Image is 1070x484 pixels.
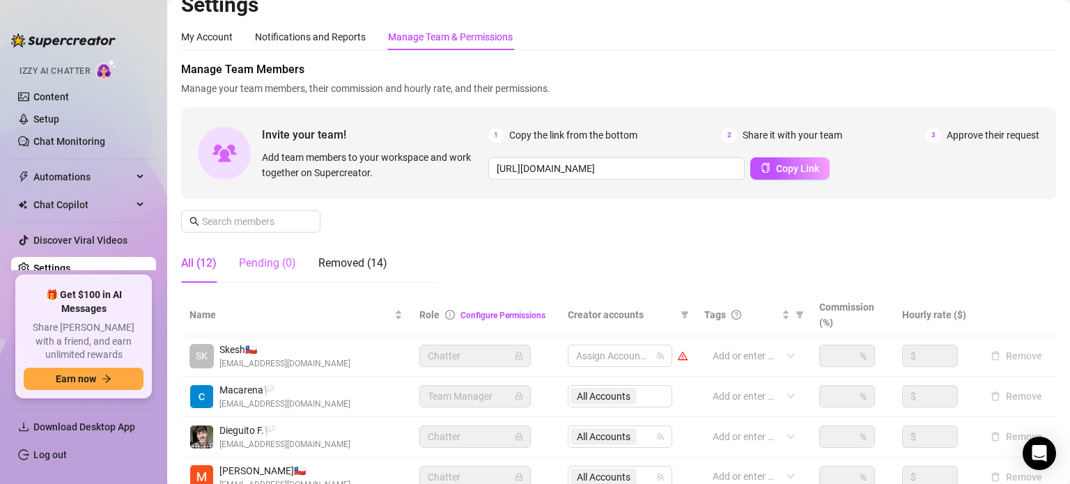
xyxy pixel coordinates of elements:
[262,126,488,143] span: Invite your team!
[202,214,301,229] input: Search members
[678,304,692,325] span: filter
[219,438,350,451] span: [EMAIL_ADDRESS][DOMAIN_NAME]
[509,127,637,143] span: Copy the link from the bottom
[678,351,688,361] span: warning
[24,321,144,362] span: Share [PERSON_NAME] with a friend, and earn unlimited rewards
[181,255,217,272] div: All (12)
[419,309,440,320] span: Role
[196,348,208,364] span: SK
[33,166,132,188] span: Automations
[388,29,513,45] div: Manage Team & Permissions
[219,398,350,411] span: [EMAIL_ADDRESS][DOMAIN_NAME]
[460,311,545,320] a: Configure Permissions
[515,432,523,441] span: lock
[894,294,977,336] th: Hourly rate ($)
[219,382,350,398] span: Macarena 🏳️
[181,81,1056,96] span: Manage your team members, their commission and hourly rate, and their permissions.
[181,61,1056,78] span: Manage Team Members
[95,59,117,79] img: AI Chatter
[33,91,69,102] a: Content
[219,423,350,438] span: Dieguito F. 🏳️
[181,29,233,45] div: My Account
[681,311,689,319] span: filter
[255,29,366,45] div: Notifications and Reports
[20,65,90,78] span: Izzy AI Chatter
[515,352,523,360] span: lock
[656,432,665,441] span: team
[568,307,675,322] span: Creator accounts
[189,217,199,226] span: search
[515,392,523,400] span: lock
[24,368,144,390] button: Earn nowarrow-right
[190,385,213,408] img: Macarena
[239,255,296,272] div: Pending (0)
[318,255,387,272] div: Removed (14)
[181,294,411,336] th: Name
[750,157,830,180] button: Copy Link
[796,311,804,319] span: filter
[219,357,350,370] span: [EMAIL_ADDRESS][DOMAIN_NAME]
[190,426,213,448] img: Dieguito Fernán
[428,426,522,447] span: Chatter
[722,127,737,143] span: 2
[262,150,483,180] span: Add team members to your workspace and work together on Supercreator.
[11,33,116,47] img: logo-BBDzfeDw.svg
[488,127,504,143] span: 1
[428,345,522,366] span: Chatter
[56,373,96,384] span: Earn now
[33,263,70,274] a: Settings
[985,348,1048,364] button: Remove
[219,463,350,478] span: [PERSON_NAME] 🇨🇱
[704,307,726,322] span: Tags
[18,171,29,182] span: thunderbolt
[793,304,807,325] span: filter
[33,194,132,216] span: Chat Copilot
[33,449,67,460] a: Log out
[761,163,770,173] span: copy
[428,386,522,407] span: Team Manager
[926,127,941,143] span: 3
[102,374,111,384] span: arrow-right
[445,310,455,320] span: info-circle
[656,473,665,481] span: team
[33,136,105,147] a: Chat Monitoring
[1023,437,1056,470] div: Open Intercom Messenger
[18,200,27,210] img: Chat Copilot
[743,127,842,143] span: Share it with your team
[577,429,630,444] span: All Accounts
[985,388,1048,405] button: Remove
[189,307,391,322] span: Name
[219,342,350,357] span: Skesh 🇨🇱
[33,114,59,125] a: Setup
[811,294,894,336] th: Commission (%)
[776,163,819,174] span: Copy Link
[18,421,29,432] span: download
[731,310,741,320] span: question-circle
[656,352,665,360] span: team
[947,127,1039,143] span: Approve their request
[985,428,1048,445] button: Remove
[33,421,135,432] span: Download Desktop App
[24,288,144,315] span: 🎁 Get $100 in AI Messages
[515,473,523,481] span: lock
[571,428,637,445] span: All Accounts
[33,235,127,246] a: Discover Viral Videos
